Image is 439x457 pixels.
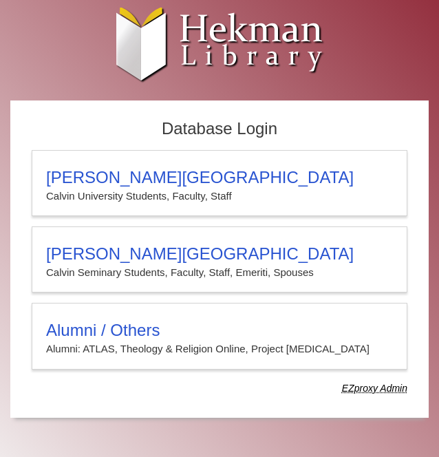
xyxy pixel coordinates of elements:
p: Calvin Seminary Students, Faculty, Staff, Emeriti, Spouses [46,264,393,281]
p: Calvin University Students, Faculty, Staff [46,187,393,205]
h3: [PERSON_NAME][GEOGRAPHIC_DATA] [46,168,393,187]
p: Alumni: ATLAS, Theology & Religion Online, Project [MEDICAL_DATA] [46,340,393,358]
a: [PERSON_NAME][GEOGRAPHIC_DATA]Calvin University Students, Faculty, Staff [32,150,407,216]
summary: Alumni / OthersAlumni: ATLAS, Theology & Religion Online, Project [MEDICAL_DATA] [46,321,393,358]
a: [PERSON_NAME][GEOGRAPHIC_DATA]Calvin Seminary Students, Faculty, Staff, Emeriti, Spouses [32,226,407,293]
h3: [PERSON_NAME][GEOGRAPHIC_DATA] [46,244,393,264]
h2: Database Login [25,115,414,143]
h3: Alumni / Others [46,321,393,340]
dfn: Use Alumni login [342,383,407,394]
